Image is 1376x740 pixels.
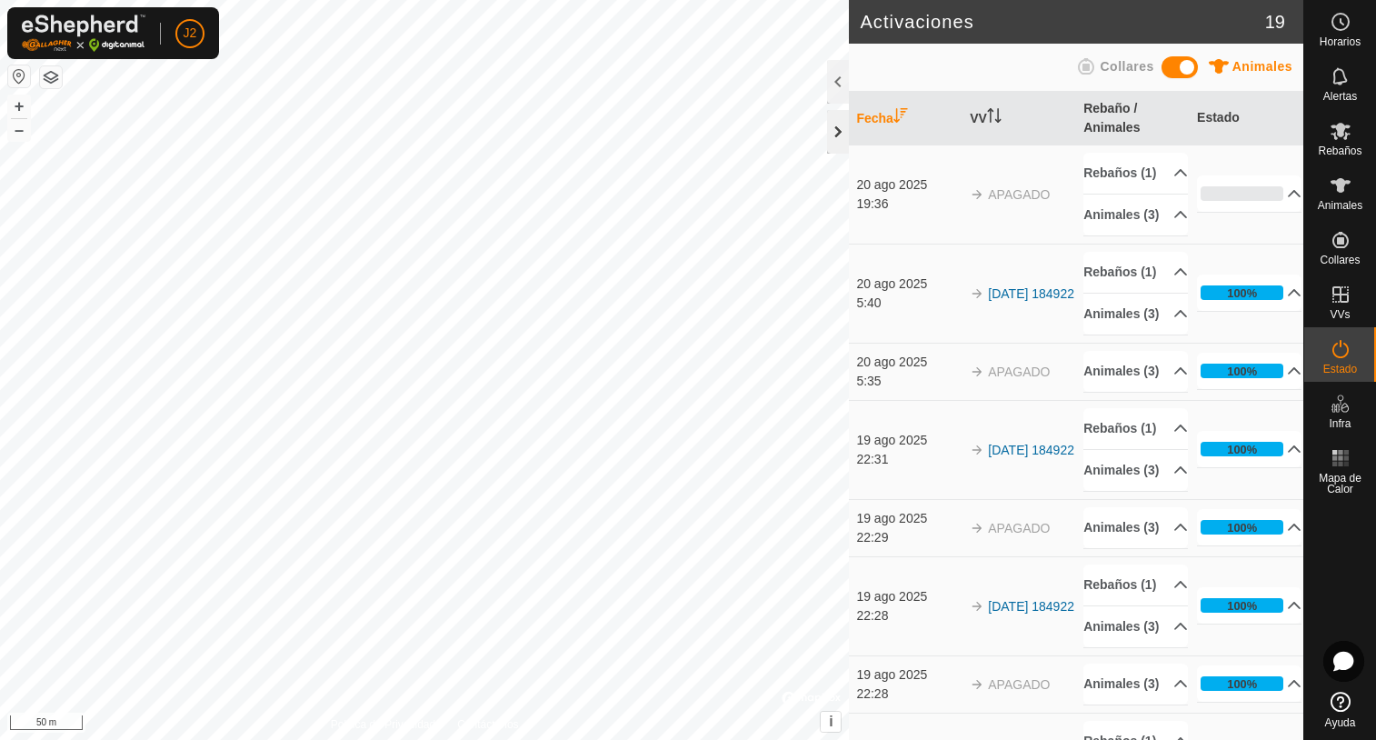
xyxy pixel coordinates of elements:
img: arrow [970,599,984,614]
div: 22:29 [856,528,961,547]
div: 0% [1201,186,1283,201]
img: arrow [970,521,984,535]
p-accordion-header: Animales (3) [1083,450,1188,491]
p-sorticon: Activar para ordenar [987,111,1002,125]
span: VVs [1330,309,1350,320]
p-accordion-header: 100% [1197,431,1301,467]
a: [DATE] 184922 [988,599,1074,614]
p-accordion-header: 100% [1197,275,1301,311]
p-accordion-header: Animales (3) [1083,294,1188,335]
button: + [8,95,30,117]
div: 19 ago 2025 [856,509,961,528]
div: 100% [1201,364,1283,378]
p-accordion-header: Animales (3) [1083,195,1188,235]
span: APAGADO [988,677,1050,692]
div: 22:31 [856,450,961,469]
h2: Activaciones [860,11,1264,33]
span: APAGADO [988,365,1050,379]
div: 19:36 [856,195,961,214]
span: Alertas [1323,91,1357,102]
p-accordion-header: Animales (3) [1083,351,1188,392]
div: 5:35 [856,372,961,391]
p-accordion-header: 100% [1197,509,1301,545]
div: 19 ago 2025 [856,587,961,606]
div: 20 ago 2025 [856,275,961,294]
span: 19 [1265,8,1285,35]
div: 100% [1201,676,1283,691]
span: APAGADO [988,187,1050,202]
span: i [829,714,833,729]
div: 22:28 [856,685,961,704]
button: Capas del Mapa [40,66,62,88]
div: 5:40 [856,294,961,313]
th: VV [962,92,1076,145]
img: arrow [970,286,984,301]
th: Fecha [849,92,962,145]
p-accordion-header: 100% [1197,353,1301,389]
p-accordion-header: Animales (3) [1083,664,1188,705]
div: 22:28 [856,606,961,625]
th: Estado [1190,92,1303,145]
span: Mapa de Calor [1309,473,1371,495]
span: Horarios [1320,36,1361,47]
span: APAGADO [988,521,1050,535]
p-accordion-header: Animales (3) [1083,606,1188,647]
div: 100% [1227,597,1257,615]
img: arrow [970,443,984,457]
div: 20 ago 2025 [856,353,961,372]
img: arrow [970,187,984,202]
div: 100% [1227,519,1257,536]
button: Restablecer Mapa [8,65,30,87]
p-accordion-header: Rebaños (1) [1083,153,1188,194]
button: – [8,119,30,141]
a: Ayuda [1304,685,1376,735]
span: Collares [1100,59,1153,74]
a: Política de Privacidad [331,716,435,733]
a: Contáctenos [457,716,518,733]
div: 100% [1201,598,1283,613]
span: Animales [1318,200,1362,211]
div: 100% [1227,285,1257,302]
th: Rebaño / Animales [1076,92,1190,145]
p-accordion-header: 100% [1197,587,1301,624]
span: Animales [1232,59,1292,74]
div: 100% [1201,442,1283,456]
span: Infra [1329,418,1351,429]
a: [DATE] 184922 [988,443,1074,457]
div: 100% [1227,363,1257,380]
p-accordion-header: Rebaños (1) [1083,408,1188,449]
p-accordion-header: Rebaños (1) [1083,252,1188,293]
span: Ayuda [1325,717,1356,728]
p-accordion-header: Animales (3) [1083,507,1188,548]
img: arrow [970,677,984,692]
button: i [821,712,841,732]
div: 19 ago 2025 [856,431,961,450]
img: Logo Gallagher [22,15,145,52]
div: 19 ago 2025 [856,665,961,685]
p-sorticon: Activar para ordenar [893,111,908,125]
span: Collares [1320,255,1360,265]
span: Estado [1323,364,1357,375]
div: 100% [1227,675,1257,693]
div: 100% [1201,520,1283,535]
div: 20 ago 2025 [856,175,961,195]
div: 100% [1227,441,1257,458]
span: J2 [184,24,197,43]
p-accordion-header: 100% [1197,665,1301,702]
p-accordion-header: 0% [1197,175,1301,212]
span: Rebaños [1318,145,1361,156]
p-accordion-header: Rebaños (1) [1083,565,1188,605]
div: 100% [1201,285,1283,300]
a: [DATE] 184922 [988,286,1074,301]
img: arrow [970,365,984,379]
